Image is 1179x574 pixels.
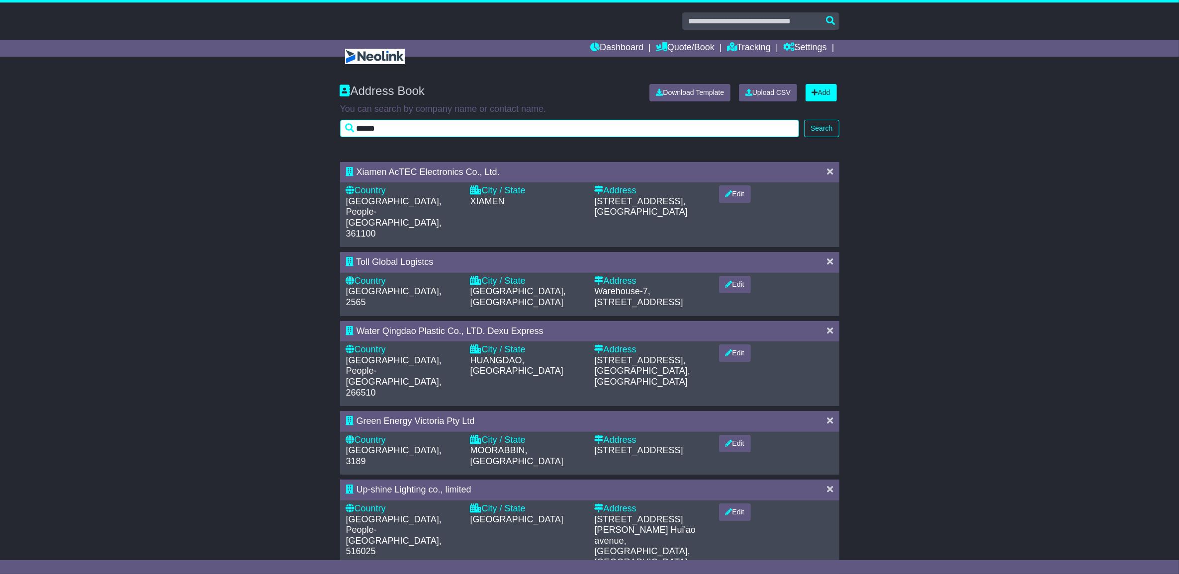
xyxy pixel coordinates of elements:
span: [GEOGRAPHIC_DATA], 2565 [346,286,442,307]
a: Add [806,84,837,101]
span: HUANGDAO,[GEOGRAPHIC_DATA] [470,355,563,376]
span: [STREET_ADDRESS] [595,297,683,307]
span: [GEOGRAPHIC_DATA], People-[GEOGRAPHIC_DATA], 266510 [346,355,442,398]
button: Search [804,120,839,137]
div: Country [346,435,460,446]
div: Address [595,503,709,514]
button: Edit [719,344,751,362]
div: City / State [470,344,585,355]
span: [STREET_ADDRESS][PERSON_NAME] [595,514,683,535]
a: Settings [783,40,827,57]
div: Country [346,344,460,355]
span: [GEOGRAPHIC_DATA], [GEOGRAPHIC_DATA] [595,366,690,387]
div: City / State [470,276,585,287]
button: Edit [719,503,751,521]
span: MOORABBIN, [GEOGRAPHIC_DATA] [470,445,563,466]
span: [STREET_ADDRESS], [595,196,686,206]
span: XIAMEN [470,196,505,206]
button: Edit [719,185,751,203]
a: Download Template [649,84,730,101]
span: [GEOGRAPHIC_DATA] [470,514,563,524]
span: [GEOGRAPHIC_DATA], 3189 [346,445,442,466]
span: [GEOGRAPHIC_DATA] [595,207,688,217]
div: Address [595,344,709,355]
div: Country [346,503,460,514]
div: Address [595,276,709,287]
a: Upload CSV [739,84,797,101]
a: Tracking [727,40,771,57]
a: Dashboard [590,40,643,57]
span: [GEOGRAPHIC_DATA], People-[GEOGRAPHIC_DATA], 516025 [346,514,442,557]
span: [GEOGRAPHIC_DATA], People-[GEOGRAPHIC_DATA], 361100 [346,196,442,239]
div: Country [346,185,460,196]
span: Xiamen AcTEC Electronics Co., Ltd. [357,167,500,177]
span: Hui'ao avenue, [GEOGRAPHIC_DATA], [GEOGRAPHIC_DATA] [595,525,696,567]
span: Toll Global Logistcs [356,257,433,267]
div: Country [346,276,460,287]
p: You can search by company name or contact name. [340,104,839,115]
span: [GEOGRAPHIC_DATA], [GEOGRAPHIC_DATA] [470,286,566,307]
div: Address Book [335,84,642,101]
div: City / State [470,435,585,446]
div: City / State [470,503,585,514]
button: Edit [719,435,751,452]
div: Address [595,185,709,196]
span: Green Energy Victoria Pty Ltd [357,416,475,426]
span: [STREET_ADDRESS], [595,355,686,365]
div: Address [595,435,709,446]
span: Water Qingdao Plastic Co., LTD. Dexu Express [357,326,544,336]
span: Warehouse-7, [595,286,650,296]
span: [STREET_ADDRESS] [595,445,683,455]
div: City / State [470,185,585,196]
a: Quote/Book [656,40,715,57]
button: Edit [719,276,751,293]
span: Up-shine Lighting co., limited [357,485,471,494]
